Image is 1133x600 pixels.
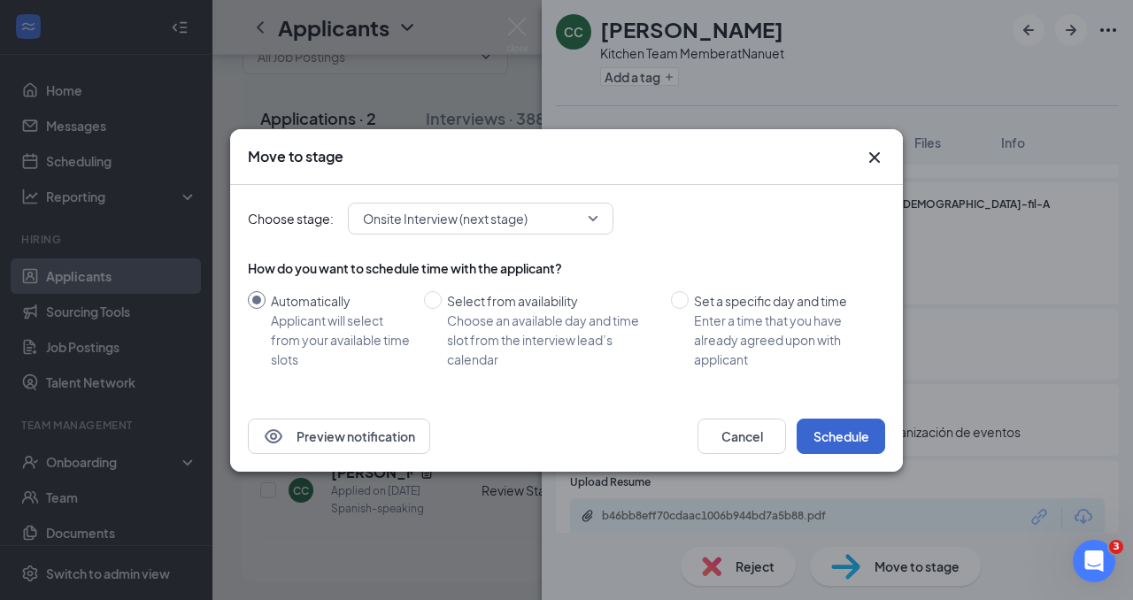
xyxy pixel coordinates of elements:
div: How do you want to schedule time with the applicant? [248,259,885,277]
span: 3 [1109,540,1123,554]
div: Choose an available day and time slot from the interview lead’s calendar [447,311,657,369]
div: Set a specific day and time [694,291,871,311]
button: Close [864,147,885,168]
span: Onsite Interview (next stage) [363,205,528,232]
h3: Move to stage [248,147,343,166]
div: Automatically [271,291,410,311]
button: Cancel [698,419,786,454]
iframe: Intercom live chat [1073,540,1115,582]
div: Select from availability [447,291,657,311]
div: Enter a time that you have already agreed upon with applicant [694,311,871,369]
span: Choose stage: [248,209,334,228]
button: Schedule [797,419,885,454]
button: EyePreview notification [248,419,430,454]
svg: Eye [263,426,284,447]
svg: Cross [864,147,885,168]
div: Applicant will select from your available time slots [271,311,410,369]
